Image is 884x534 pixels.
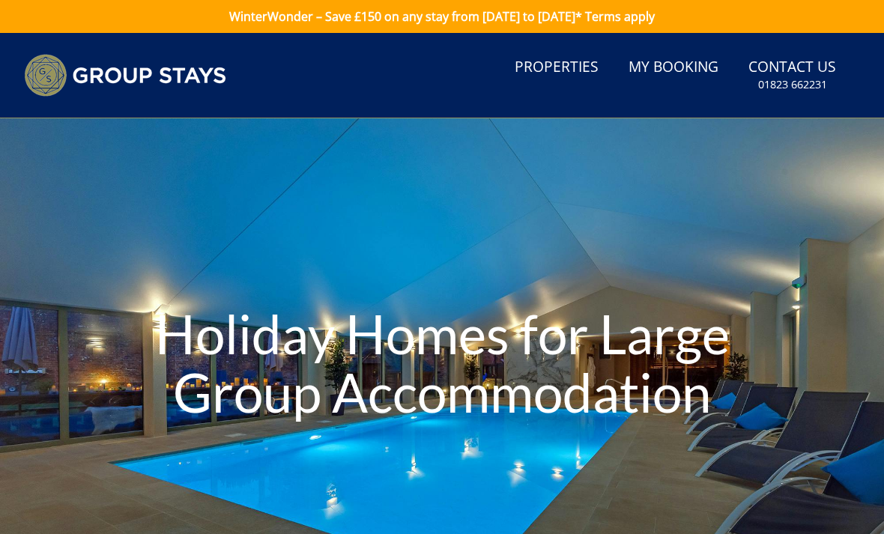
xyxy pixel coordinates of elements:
a: My Booking [623,51,724,85]
h1: Holiday Homes for Large Group Accommodation [133,275,751,452]
small: 01823 662231 [758,77,827,92]
img: Group Stays [24,54,226,97]
a: Contact Us01823 662231 [742,51,842,100]
a: Properties [509,51,605,85]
